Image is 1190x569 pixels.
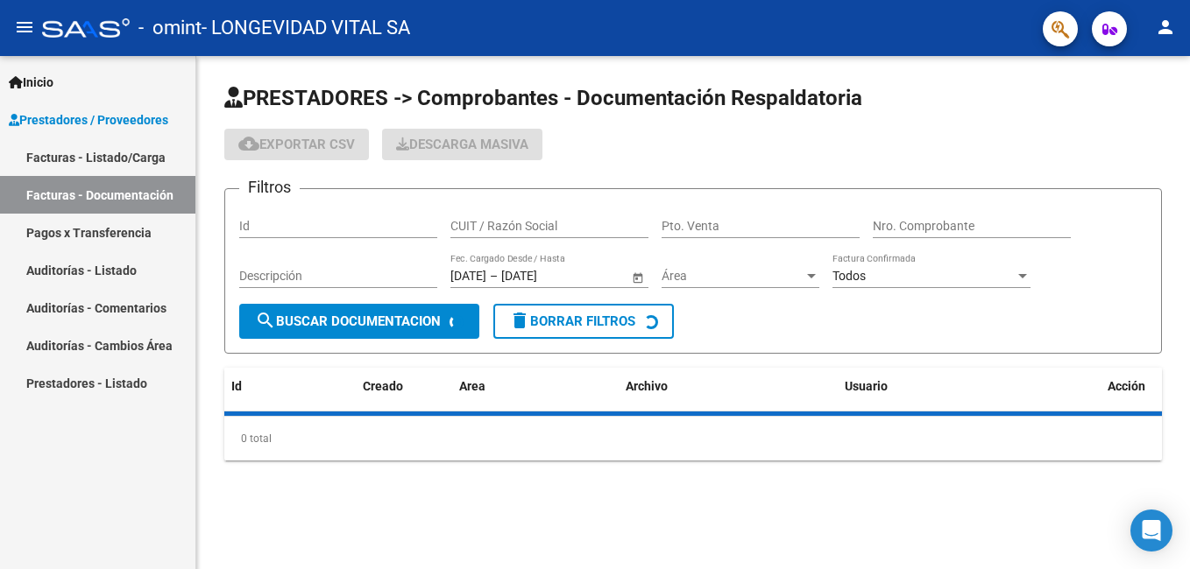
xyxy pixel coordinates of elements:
input: Fecha inicio [450,269,486,284]
div: Open Intercom Messenger [1130,509,1172,551]
span: – [490,269,498,284]
datatable-header-cell: Archivo [619,368,838,405]
button: Borrar Filtros [493,304,674,339]
span: Area [459,379,485,393]
app-download-masive: Descarga masiva de comprobantes (adjuntos) [382,129,542,160]
datatable-header-cell: Acción [1101,368,1188,405]
span: Borrar Filtros [509,313,635,329]
button: Exportar CSV [224,129,369,160]
span: PRESTADORES -> Comprobantes - Documentación Respaldatoria [224,86,862,110]
span: Buscar Documentacion [255,313,441,329]
span: Exportar CSV [238,137,355,152]
button: Buscar Documentacion [239,304,479,339]
span: Descarga Masiva [396,137,528,152]
datatable-header-cell: Id [224,368,294,405]
span: Creado [363,379,403,393]
span: Acción [1108,379,1145,393]
mat-icon: person [1155,17,1176,38]
span: Id [231,379,242,393]
span: Prestadores / Proveedores [9,110,168,130]
input: Fecha fin [501,269,587,284]
h3: Filtros [239,175,300,200]
mat-icon: search [255,310,276,331]
mat-icon: cloud_download [238,133,259,154]
datatable-header-cell: Usuario [838,368,1101,405]
mat-icon: delete [509,310,530,331]
div: 0 total [224,417,1162,460]
span: Todos [832,269,866,283]
span: - LONGEVIDAD VITAL SA [202,9,410,47]
span: Usuario [845,379,888,393]
datatable-header-cell: Creado [356,368,452,405]
span: Archivo [626,379,668,393]
span: Área [662,269,804,284]
mat-icon: menu [14,17,35,38]
span: Inicio [9,73,53,92]
button: Open calendar [628,268,647,286]
datatable-header-cell: Area [452,368,619,405]
button: Descarga Masiva [382,129,542,160]
span: - omint [138,9,202,47]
